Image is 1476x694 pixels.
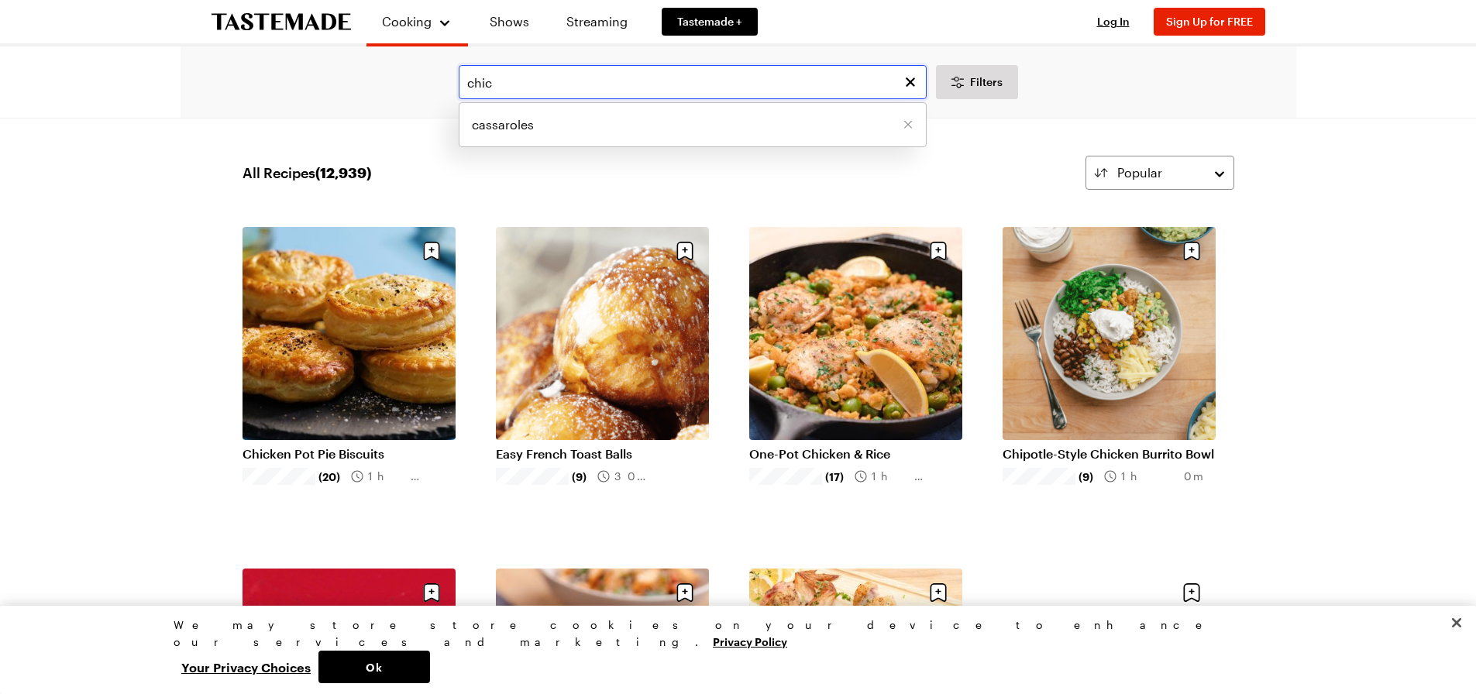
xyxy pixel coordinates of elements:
[670,578,700,607] button: Save recipe
[1003,446,1216,462] a: Chipotle-Style Chicken Burrito Bowl
[243,162,371,184] span: All Recipes
[1154,8,1265,36] button: Sign Up for FREE
[924,236,953,266] button: Save recipe
[662,8,758,36] a: Tastemade +
[1082,14,1144,29] button: Log In
[903,119,913,130] button: Remove [object Object]
[670,236,700,266] button: Save recipe
[174,617,1289,683] div: Privacy
[713,634,787,648] a: More information about your privacy, opens in a new tab
[212,13,351,31] a: To Tastemade Home Page
[936,65,1018,99] button: Desktop filters
[1097,15,1130,28] span: Log In
[1177,236,1206,266] button: Save recipe
[382,6,452,37] button: Cooking
[1440,606,1474,640] button: Close
[1166,15,1253,28] span: Sign Up for FREE
[417,578,446,607] button: Save recipe
[318,651,430,683] button: Ok
[1177,578,1206,607] button: Save recipe
[459,65,927,99] input: Search for a Recipe
[174,651,318,683] button: Your Privacy Choices
[1117,163,1162,182] span: Popular
[315,164,371,181] span: ( 12,939 )
[677,14,742,29] span: Tastemade +
[970,74,1003,90] span: Filters
[417,236,446,266] button: Save recipe
[749,446,962,462] a: One-Pot Chicken & Rice
[382,14,432,29] span: Cooking
[1085,156,1234,190] button: Popular
[174,617,1289,651] div: We may store store cookies on your device to enhance our services and marketing.
[472,115,534,134] span: cassaroles
[496,446,709,462] a: Easy French Toast Balls
[243,446,456,462] a: Chicken Pot Pie Biscuits
[902,74,919,91] button: Clear search
[924,578,953,607] button: Save recipe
